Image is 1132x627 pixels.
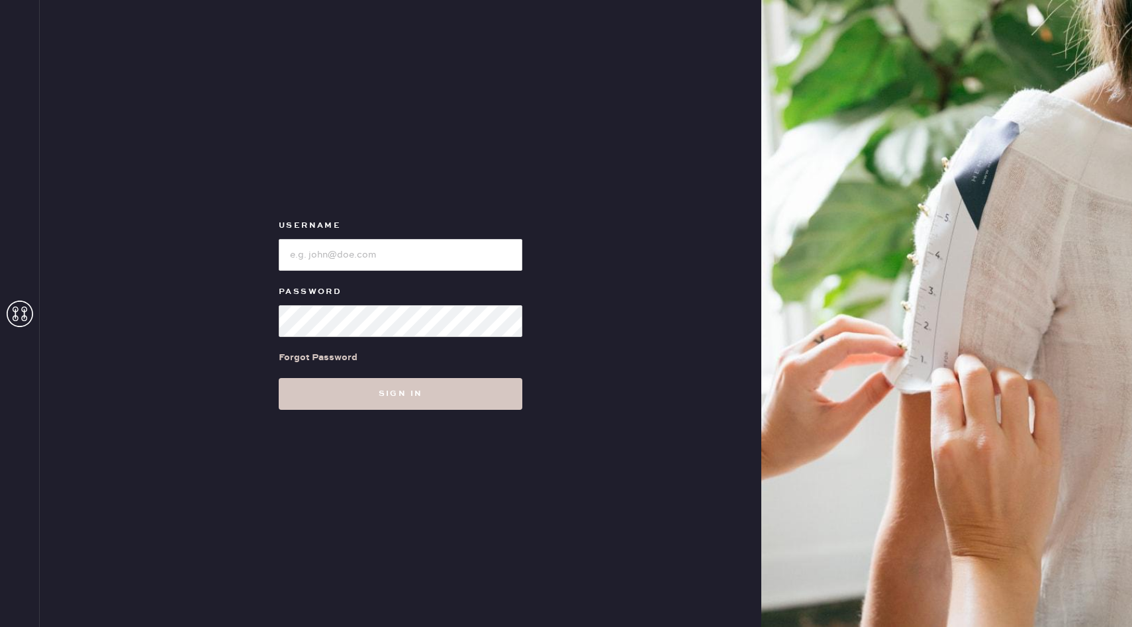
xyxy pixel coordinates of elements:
[279,350,357,365] div: Forgot Password
[279,284,522,300] label: Password
[279,337,357,378] a: Forgot Password
[279,378,522,410] button: Sign in
[279,239,522,271] input: e.g. john@doe.com
[279,218,522,234] label: Username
